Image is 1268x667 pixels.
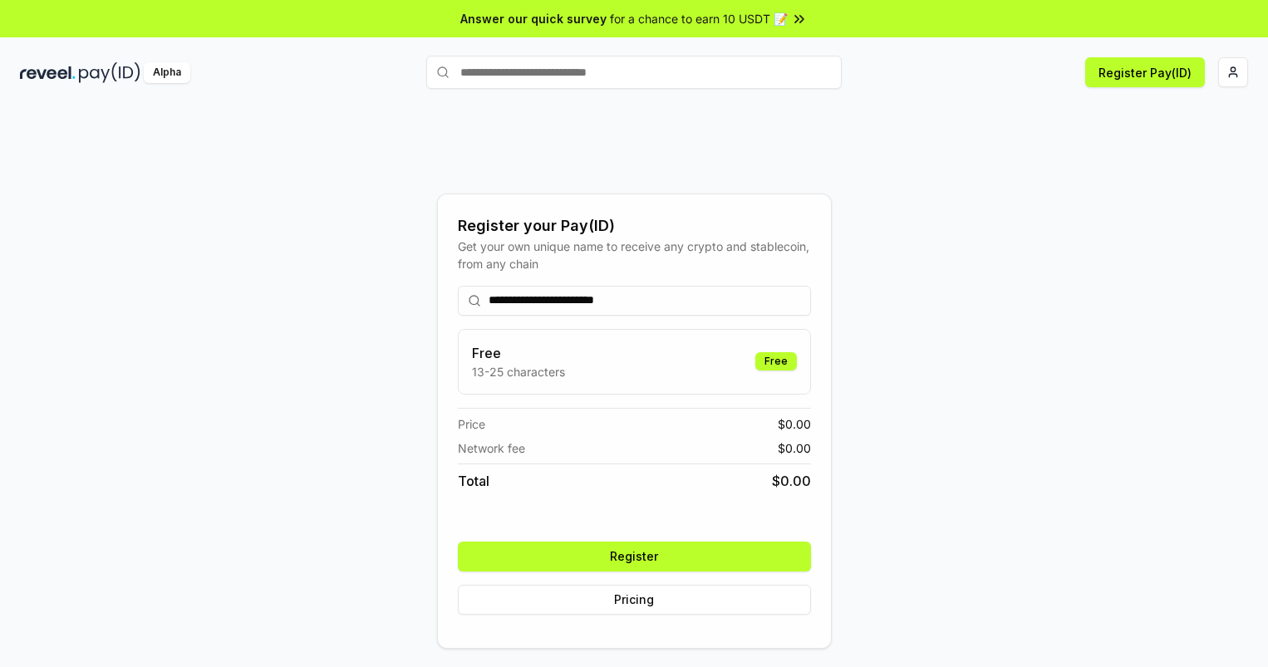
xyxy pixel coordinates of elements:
[778,415,811,433] span: $ 0.00
[458,214,811,238] div: Register your Pay(ID)
[610,10,788,27] span: for a chance to earn 10 USDT 📝
[144,62,190,83] div: Alpha
[458,585,811,615] button: Pricing
[458,415,485,433] span: Price
[460,10,607,27] span: Answer our quick survey
[458,238,811,272] div: Get your own unique name to receive any crypto and stablecoin, from any chain
[458,542,811,571] button: Register
[458,439,525,457] span: Network fee
[472,343,565,363] h3: Free
[778,439,811,457] span: $ 0.00
[472,363,565,380] p: 13-25 characters
[458,471,489,491] span: Total
[772,471,811,491] span: $ 0.00
[20,62,76,83] img: reveel_dark
[1085,57,1205,87] button: Register Pay(ID)
[79,62,140,83] img: pay_id
[755,352,797,370] div: Free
